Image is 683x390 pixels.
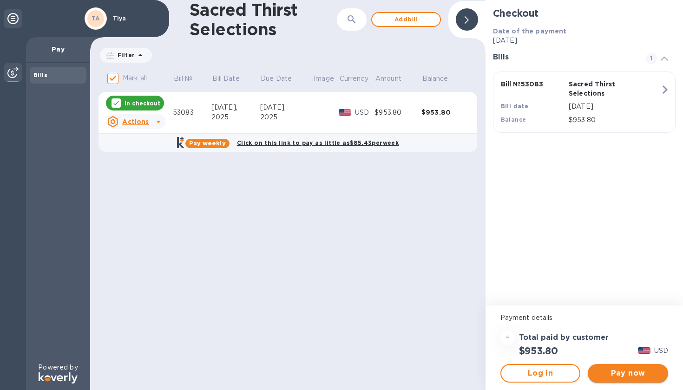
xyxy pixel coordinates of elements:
p: USD [355,108,375,117]
button: Bill №53083Sacred Thirst SelectionsBill date[DATE]Balance$953.80 [493,71,676,133]
span: Log in [509,368,572,379]
u: Actions [122,118,149,125]
span: Due Date [261,74,304,84]
b: TA [92,15,100,22]
h2: $953.80 [519,345,558,357]
p: Bill № 53083 [501,79,565,89]
p: Tiya [113,15,159,22]
p: Pay [33,45,83,54]
p: Bill Date [212,74,240,84]
span: 1 [646,53,657,64]
img: USD [339,109,351,116]
div: $953.80 [374,108,421,117]
p: Amount [375,74,401,84]
p: Mark all [123,73,147,83]
div: [DATE], [260,103,313,112]
b: Pay weekly [189,140,226,147]
button: Pay now [588,364,668,383]
p: USD [654,346,668,356]
p: Sacred Thirst Selections [569,79,633,98]
p: Due Date [261,74,292,84]
button: Log in [500,364,581,383]
p: Payment details [500,313,668,323]
span: Bill Date [212,74,252,84]
span: Balance [422,74,460,84]
p: Image [314,74,334,84]
img: Logo [39,372,78,383]
p: Currency [340,74,368,84]
div: 53083 [173,108,211,117]
button: Addbill [371,12,441,27]
span: Bill № [174,74,205,84]
h2: Checkout [493,7,676,19]
h3: Bills [493,53,635,62]
span: Add bill [380,14,433,25]
b: Bills [33,71,47,78]
p: In checkout [125,99,160,107]
p: [DATE] [493,36,676,45]
b: Balance [501,116,526,123]
p: Filter [114,51,135,59]
div: $953.80 [421,108,468,117]
span: Pay now [595,368,661,379]
p: [DATE] [569,102,660,111]
span: Amount [375,74,414,84]
p: $953.80 [569,115,660,125]
div: = [500,330,515,345]
p: Bill № [174,74,193,84]
div: [DATE], [211,103,260,112]
div: 2025 [211,112,260,122]
img: USD [638,347,650,354]
b: Date of the payment [493,27,567,35]
b: Bill date [501,103,529,110]
p: Powered by [38,363,78,372]
b: Click on this link to pay as little as $85.43 per week [237,139,399,146]
div: 2025 [260,112,313,122]
h3: Total paid by customer [519,333,609,342]
p: Balance [422,74,448,84]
